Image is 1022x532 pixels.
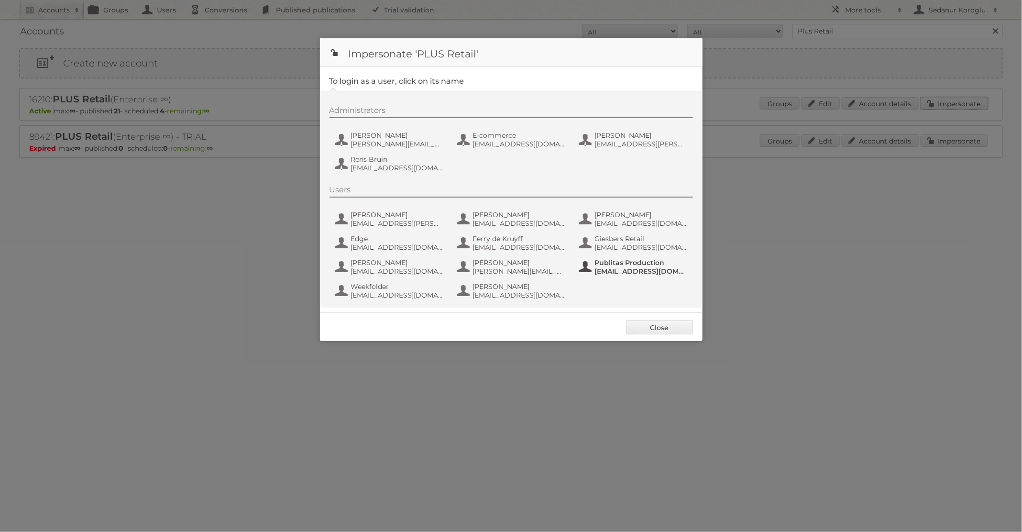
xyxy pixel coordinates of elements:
[626,320,693,334] a: Close
[351,267,444,276] span: [EMAIL_ADDRESS][DOMAIN_NAME]
[473,234,566,243] span: Ferry de Kruyff
[595,243,688,252] span: [EMAIL_ADDRESS][DOMAIN_NAME]
[578,257,691,277] button: Publitas Production [EMAIL_ADDRESS][DOMAIN_NAME]
[578,130,691,149] button: [PERSON_NAME] [EMAIL_ADDRESS][PERSON_NAME][DOMAIN_NAME]
[578,210,691,229] button: [PERSON_NAME] [EMAIL_ADDRESS][DOMAIN_NAME]
[473,211,566,219] span: [PERSON_NAME]
[334,154,447,173] button: Rens Bruin [EMAIL_ADDRESS][DOMAIN_NAME]
[473,219,566,228] span: [EMAIL_ADDRESS][DOMAIN_NAME]
[456,233,569,253] button: Ferry de Kruyff [EMAIL_ADDRESS][DOMAIN_NAME]
[456,130,569,149] button: E-commerce [EMAIL_ADDRESS][DOMAIN_NAME]
[351,243,444,252] span: [EMAIL_ADDRESS][DOMAIN_NAME]
[330,77,464,86] legend: To login as a user, click on its name
[473,282,566,291] span: [PERSON_NAME]
[330,185,693,198] div: Users
[473,258,566,267] span: [PERSON_NAME]
[351,219,444,228] span: [EMAIL_ADDRESS][PERSON_NAME][DOMAIN_NAME]
[320,38,703,67] h1: Impersonate 'PLUS Retail'
[351,282,444,291] span: Weekfolder
[334,210,447,229] button: [PERSON_NAME] [EMAIL_ADDRESS][PERSON_NAME][DOMAIN_NAME]
[351,258,444,267] span: [PERSON_NAME]
[595,140,688,148] span: [EMAIL_ADDRESS][PERSON_NAME][DOMAIN_NAME]
[351,211,444,219] span: [PERSON_NAME]
[351,234,444,243] span: Edge
[473,140,566,148] span: [EMAIL_ADDRESS][DOMAIN_NAME]
[595,219,688,228] span: [EMAIL_ADDRESS][DOMAIN_NAME]
[334,130,447,149] button: [PERSON_NAME] [PERSON_NAME][EMAIL_ADDRESS][DOMAIN_NAME]
[595,211,688,219] span: [PERSON_NAME]
[351,291,444,299] span: [EMAIL_ADDRESS][DOMAIN_NAME]
[456,210,569,229] button: [PERSON_NAME] [EMAIL_ADDRESS][DOMAIN_NAME]
[595,131,688,140] span: [PERSON_NAME]
[351,140,444,148] span: [PERSON_NAME][EMAIL_ADDRESS][DOMAIN_NAME]
[578,233,691,253] button: Giesbers Retail [EMAIL_ADDRESS][DOMAIN_NAME]
[595,267,688,276] span: [EMAIL_ADDRESS][DOMAIN_NAME]
[456,257,569,277] button: [PERSON_NAME] [PERSON_NAME][EMAIL_ADDRESS][DOMAIN_NAME]
[334,257,447,277] button: [PERSON_NAME] [EMAIL_ADDRESS][DOMAIN_NAME]
[473,243,566,252] span: [EMAIL_ADDRESS][DOMAIN_NAME]
[351,164,444,172] span: [EMAIL_ADDRESS][DOMAIN_NAME]
[334,281,447,300] button: Weekfolder [EMAIL_ADDRESS][DOMAIN_NAME]
[351,131,444,140] span: [PERSON_NAME]
[473,291,566,299] span: [EMAIL_ADDRESS][DOMAIN_NAME]
[330,106,693,118] div: Administrators
[456,281,569,300] button: [PERSON_NAME] [EMAIL_ADDRESS][DOMAIN_NAME]
[595,258,688,267] span: Publitas Production
[334,233,447,253] button: Edge [EMAIL_ADDRESS][DOMAIN_NAME]
[351,155,444,164] span: Rens Bruin
[473,131,566,140] span: E-commerce
[473,267,566,276] span: [PERSON_NAME][EMAIL_ADDRESS][DOMAIN_NAME]
[595,234,688,243] span: Giesbers Retail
